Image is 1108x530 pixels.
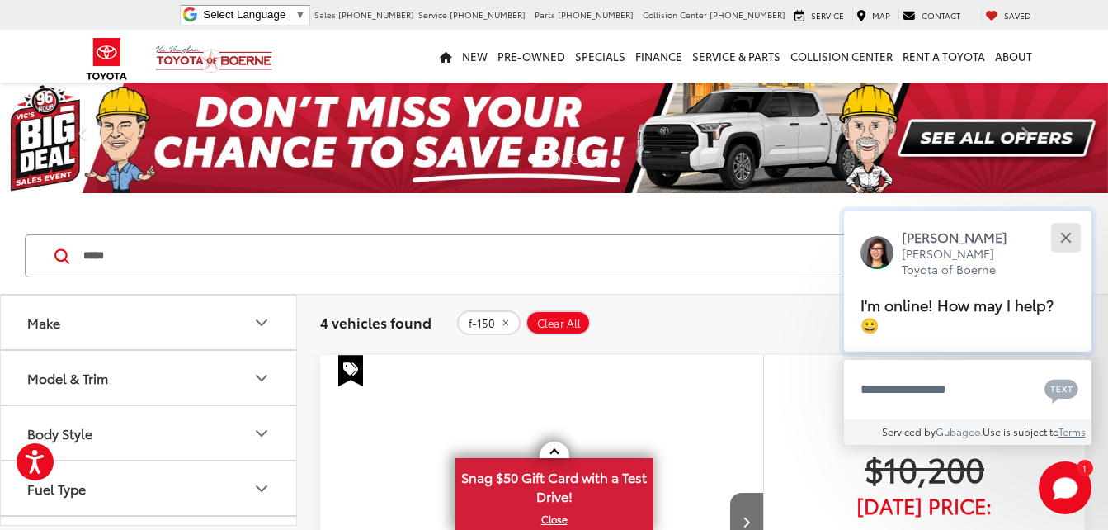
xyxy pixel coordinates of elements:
[1039,461,1091,514] svg: Start Chat
[898,30,990,83] a: Rent a Toyota
[1,296,298,349] button: MakeMake
[155,45,273,73] img: Vic Vaughan Toyota of Boerne
[872,9,890,21] span: Map
[1044,377,1078,404] svg: Text
[252,479,271,499] div: Fuel Type
[82,236,979,276] input: Search by Make, Model, or Keyword
[630,30,687,83] a: Finance
[418,8,447,21] span: Service
[1,406,298,460] button: Body StyleBody Style
[844,360,1091,419] textarea: Type your message
[252,368,271,388] div: Model & Trim
[535,8,555,21] span: Parts
[314,8,336,21] span: Sales
[790,9,848,22] a: Service
[1058,424,1086,438] a: Terms
[27,480,86,496] div: Fuel Type
[27,315,60,330] div: Make
[1082,464,1087,471] span: 1
[811,9,844,21] span: Service
[450,8,526,21] span: [PHONE_NUMBER]
[981,9,1035,22] a: My Saved Vehicles
[902,228,1024,246] p: [PERSON_NAME]
[1,351,298,405] button: Model & TrimModel & Trim
[203,8,285,21] span: Select Language
[570,30,630,83] a: Specials
[252,424,271,443] div: Body Style
[203,8,305,21] a: Select Language​
[936,424,983,438] a: Gubagoo.
[1004,9,1031,21] span: Saved
[338,355,363,386] span: Special
[252,313,271,333] div: Make
[793,497,1056,513] span: [DATE] Price:
[537,317,581,330] span: Clear All
[1039,461,1091,514] button: Toggle Chat Window
[710,8,785,21] span: [PHONE_NUMBER]
[844,211,1091,445] div: Close[PERSON_NAME][PERSON_NAME] Toyota of BoerneI'm online! How may I help? 😀Type your messageCha...
[27,425,92,441] div: Body Style
[793,447,1056,489] span: $10,200
[852,9,894,22] a: Map
[27,370,108,386] div: Model & Trim
[902,246,1024,278] p: [PERSON_NAME] Toyota of Boerne
[295,8,305,21] span: ▼
[457,460,652,510] span: Snag $50 Gift Card with a Test Drive!
[1048,220,1083,255] button: Close
[457,30,493,83] a: New
[526,310,591,335] button: Clear All
[457,310,521,335] button: remove f-150
[469,317,495,330] span: f-150
[338,8,414,21] span: [PHONE_NUMBER]
[860,293,1054,335] span: I'm online! How may I help? 😀
[882,424,936,438] span: Serviced by
[320,312,431,332] span: 4 vehicles found
[687,30,785,83] a: Service & Parts: Opens in a new tab
[990,30,1037,83] a: About
[785,30,898,83] a: Collision Center
[922,9,960,21] span: Contact
[1040,371,1083,408] button: Chat with SMS
[898,9,964,22] a: Contact
[76,32,138,86] img: Toyota
[643,8,707,21] span: Collision Center
[983,424,1058,438] span: Use is subject to
[435,30,457,83] a: Home
[493,30,570,83] a: Pre-Owned
[558,8,634,21] span: [PHONE_NUMBER]
[1,461,298,515] button: Fuel TypeFuel Type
